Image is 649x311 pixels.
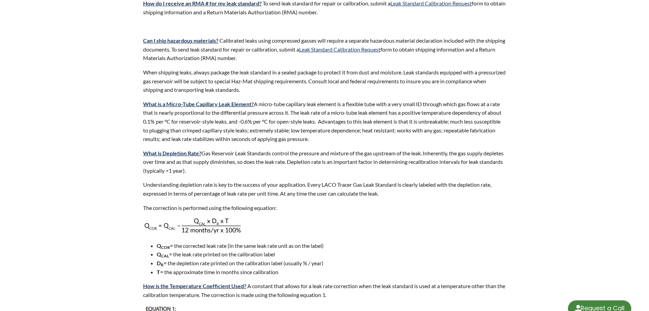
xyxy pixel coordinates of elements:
strong: Q [157,251,161,257]
li: = the depletion rate printed on the calibration label (usually % / year) [157,259,506,268]
a: Leak Standard Calibration Request [299,46,381,53]
p: A micro-tube capillary leak element is a flexible tube with a very small ID through which gas flo... [143,100,506,143]
img: Depletion-Rate-Equation.png [143,217,241,234]
p: Understanding depletion rate is key to the success of your application. Every LACO Tracer Gas Lea... [143,180,506,198]
p: A constant that allows for a leak rate correction when the leak standard is used at a temperature... [143,282,506,299]
li: = the leak rate printed on the calibration label [157,250,506,259]
a: What is Depletion Rate? [143,150,201,156]
strong: D [157,260,161,266]
p: When shipping leaks, always package the leak standard in a sealed package to protect it from dust... [143,68,506,94]
a: What is a Micro-Tube Capillary Leak Element? [143,101,254,107]
li: = the approximate time in months since calibration [157,268,506,277]
a: Can I ship hazardous materials? [143,37,218,44]
li: = the corrected leak rate (in the same leak rate unit as on the label) [157,241,506,250]
p: The correction is performed using the following equation: [143,203,506,212]
strong: Q [157,242,161,249]
p: Calibrated leaks using compressed gasses will require a separate hazardous material declaration i... [143,36,506,62]
strong: T [157,269,160,275]
span: Gas Reservoir Leak Standards control the pressure and mixture of the gas upstream of the leak. In... [143,150,504,174]
strong: R [161,262,164,267]
strong: CAL [161,253,169,258]
strong: COR [161,245,170,250]
a: How is the Temperature Coefficient Used? [143,283,246,289]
